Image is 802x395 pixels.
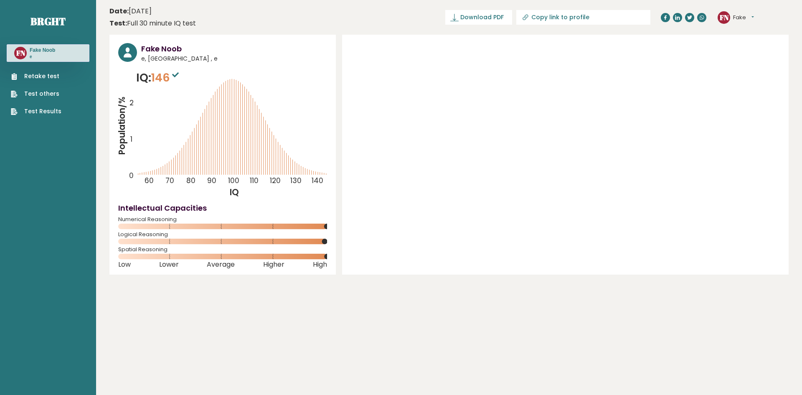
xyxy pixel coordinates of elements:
span: High [313,263,327,266]
tspan: 90 [207,176,216,186]
tspan: 80 [187,176,196,186]
p: IQ: [136,69,181,86]
h3: Fake Noob [30,47,55,54]
tspan: 120 [270,176,281,186]
div: Full 30 minute IQ test [109,18,196,28]
tspan: 1 [130,134,132,144]
b: Test: [109,18,127,28]
a: Test others [11,89,61,98]
span: Higher [263,263,284,266]
span: Logical Reasoning [118,233,327,236]
a: Brght [30,15,66,28]
a: Download PDF [445,10,512,25]
b: Date: [109,6,129,16]
tspan: 110 [250,176,259,186]
tspan: 70 [166,176,175,186]
tspan: 130 [291,176,302,186]
span: Low [118,263,131,266]
tspan: 140 [312,176,324,186]
tspan: 0 [129,171,134,181]
tspan: 60 [145,176,154,186]
h3: Fake Noob [141,43,327,54]
tspan: 100 [228,176,239,186]
time: [DATE] [109,6,152,16]
span: Numerical Reasoning [118,218,327,221]
h4: Intellectual Capacities [118,202,327,214]
span: Download PDF [460,13,504,22]
a: Retake test [11,72,61,81]
tspan: Population/% [116,97,128,155]
span: Lower [159,263,179,266]
span: Average [207,263,235,266]
p: e [30,54,55,60]
span: Spatial Reasoning [118,248,327,251]
span: e, [GEOGRAPHIC_DATA] , e [141,54,327,63]
tspan: IQ [230,186,239,198]
button: Fake [733,13,754,22]
a: Test Results [11,107,61,116]
tspan: 2 [129,98,134,108]
text: FN [16,48,25,58]
span: 146 [151,70,181,85]
text: FN [720,12,729,22]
